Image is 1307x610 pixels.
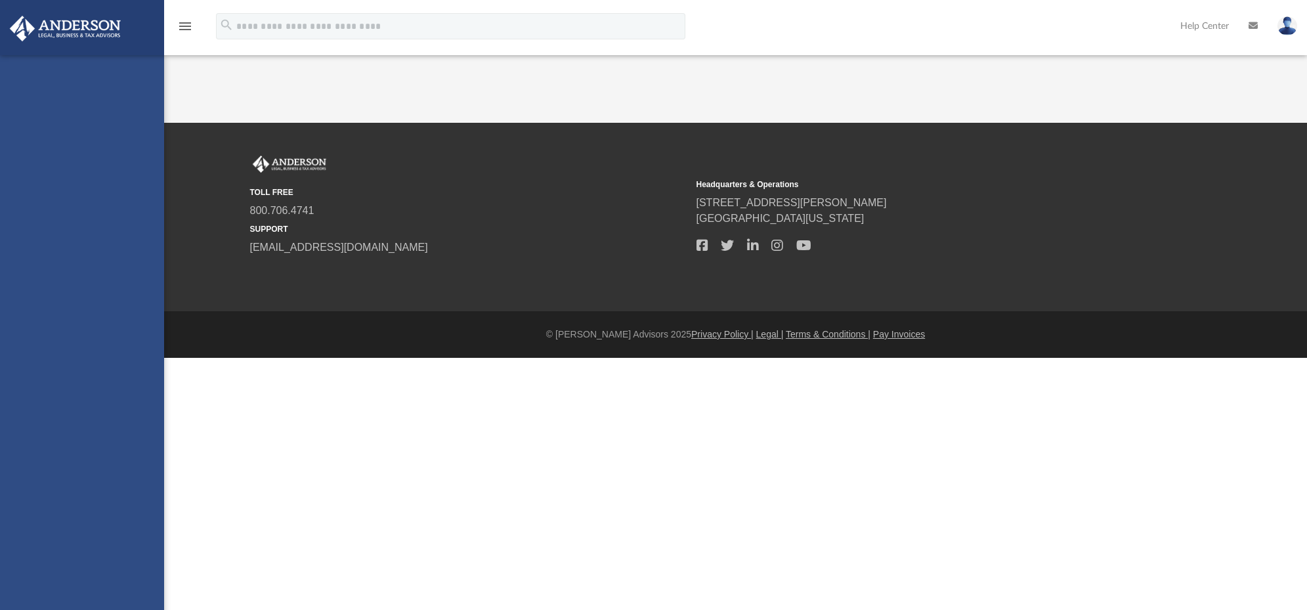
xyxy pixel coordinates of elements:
small: Headquarters & Operations [696,179,1134,190]
img: Anderson Advisors Platinum Portal [250,156,329,173]
a: Legal | [756,329,784,339]
a: [STREET_ADDRESS][PERSON_NAME] [696,197,887,208]
a: Pay Invoices [873,329,925,339]
a: Terms & Conditions | [786,329,870,339]
i: menu [177,18,193,34]
small: SUPPORT [250,223,687,235]
a: menu [177,25,193,34]
div: © [PERSON_NAME] Advisors 2025 [164,328,1307,341]
img: Anderson Advisors Platinum Portal [6,16,125,41]
a: 800.706.4741 [250,205,314,216]
i: search [219,18,234,32]
img: User Pic [1277,16,1297,35]
a: [EMAIL_ADDRESS][DOMAIN_NAME] [250,242,428,253]
a: [GEOGRAPHIC_DATA][US_STATE] [696,213,865,224]
a: Privacy Policy | [691,329,754,339]
small: TOLL FREE [250,186,687,198]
